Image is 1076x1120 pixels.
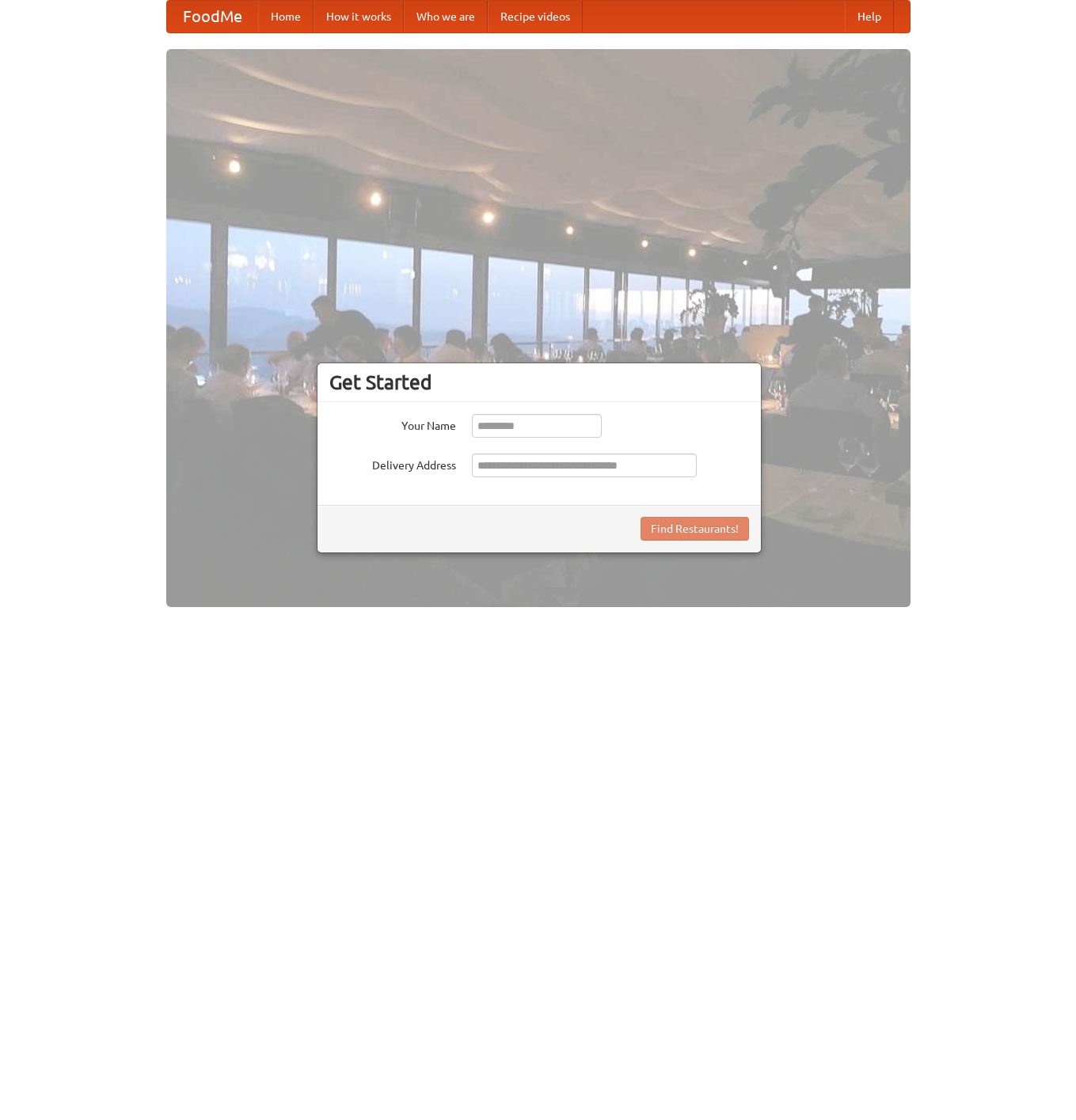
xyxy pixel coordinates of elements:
[845,1,894,32] a: Help
[641,517,749,541] button: Find Restaurants!
[404,1,488,32] a: Who we are
[329,454,456,473] label: Delivery Address
[258,1,314,32] a: Home
[329,414,456,434] label: Your Name
[488,1,583,32] a: Recipe videos
[314,1,404,32] a: How it works
[167,1,258,32] a: FoodMe
[329,370,749,394] h3: Get Started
